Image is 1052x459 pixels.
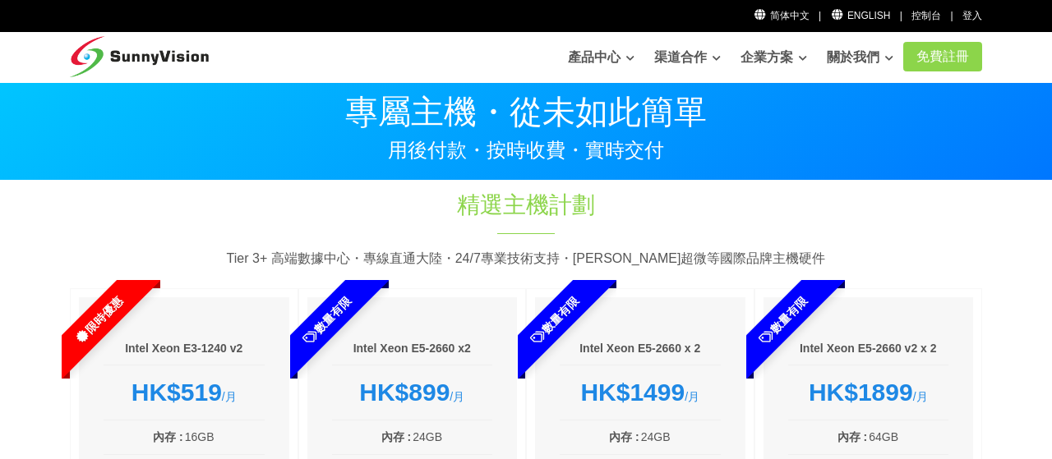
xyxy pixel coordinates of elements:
[640,427,721,447] td: 24GB
[580,379,685,406] strong: HK$1499
[104,378,265,407] div: /月
[359,379,450,406] strong: HK$899
[788,341,949,357] h6: Intel Xeon E5-2660 v2 x 2
[560,341,721,357] h6: Intel Xeon E5-2660 x 2
[609,430,639,443] b: 內存 :
[868,427,948,447] td: 64GB
[70,248,982,269] p: Tier 3+ 高端數據中心・專線直通大陸・24/7專業技術支持・[PERSON_NAME]超微等國際品牌主機硬件
[332,341,493,357] h6: Intel Xeon E5-2660 x2
[827,41,893,74] a: 關於我們
[184,427,265,447] td: 16GB
[70,140,982,160] p: 用後付款・按時收費・實時交付
[951,8,953,24] li: |
[753,10,810,21] a: 简体中文
[131,379,222,406] strong: HK$519
[104,341,265,357] h6: Intel Xeon E3-1240 v2
[903,42,982,71] a: 免費註冊
[809,379,913,406] strong: HK$1899
[153,430,183,443] b: 內存 :
[332,378,493,407] div: /月
[30,251,168,389] span: 限時優惠
[486,251,624,389] span: 數量有限
[654,41,721,74] a: 渠道合作
[257,251,395,389] span: 數量有限
[900,8,902,24] li: |
[788,378,949,407] div: /月
[741,41,807,74] a: 企業方案
[70,95,982,128] p: 專屬主機・從未如此簡單
[830,10,890,21] a: English
[381,430,412,443] b: 內存 :
[560,378,721,407] div: /月
[252,189,800,221] h1: 精選主機計劃
[568,41,634,74] a: 產品中心
[412,427,492,447] td: 24GB
[819,8,821,24] li: |
[962,10,982,21] a: 登入
[837,430,868,443] b: 內存 :
[713,251,851,389] span: 數量有限
[911,10,941,21] a: 控制台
